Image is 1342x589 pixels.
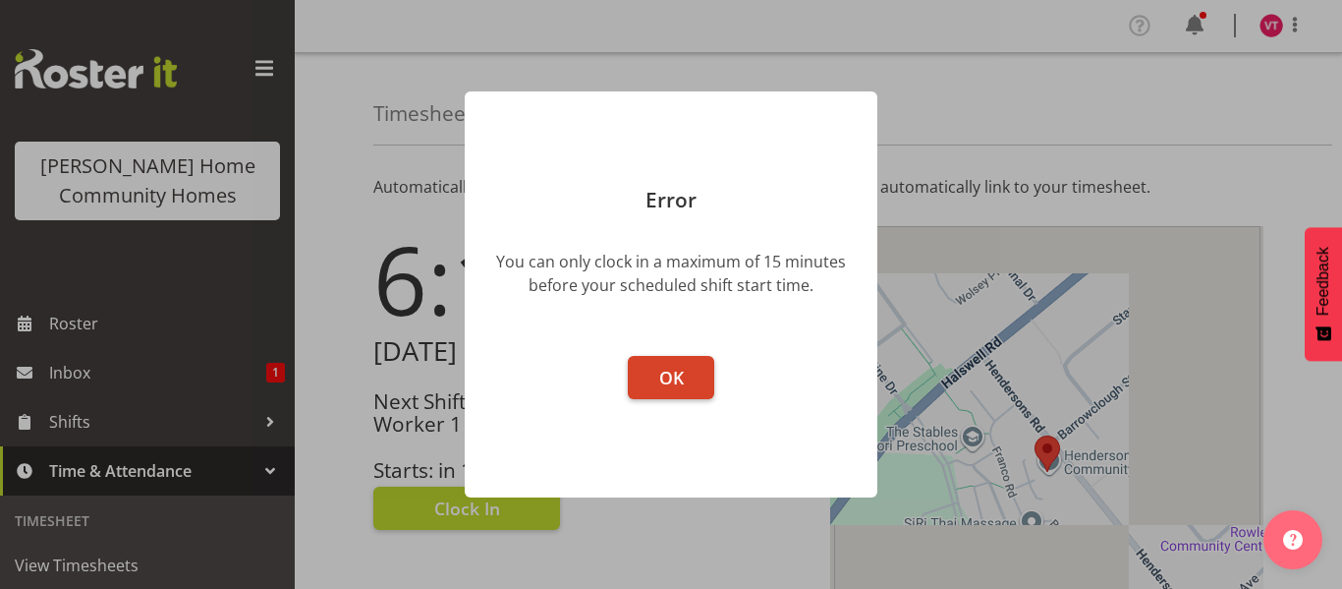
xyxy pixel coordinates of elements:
p: Error [484,190,858,210]
button: OK [628,356,714,399]
img: help-xxl-2.png [1283,530,1303,550]
div: You can only clock in a maximum of 15 minutes before your scheduled shift start time. [494,250,848,297]
span: OK [659,366,684,389]
span: Feedback [1314,247,1332,316]
button: Feedback - Show survey [1305,227,1342,361]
